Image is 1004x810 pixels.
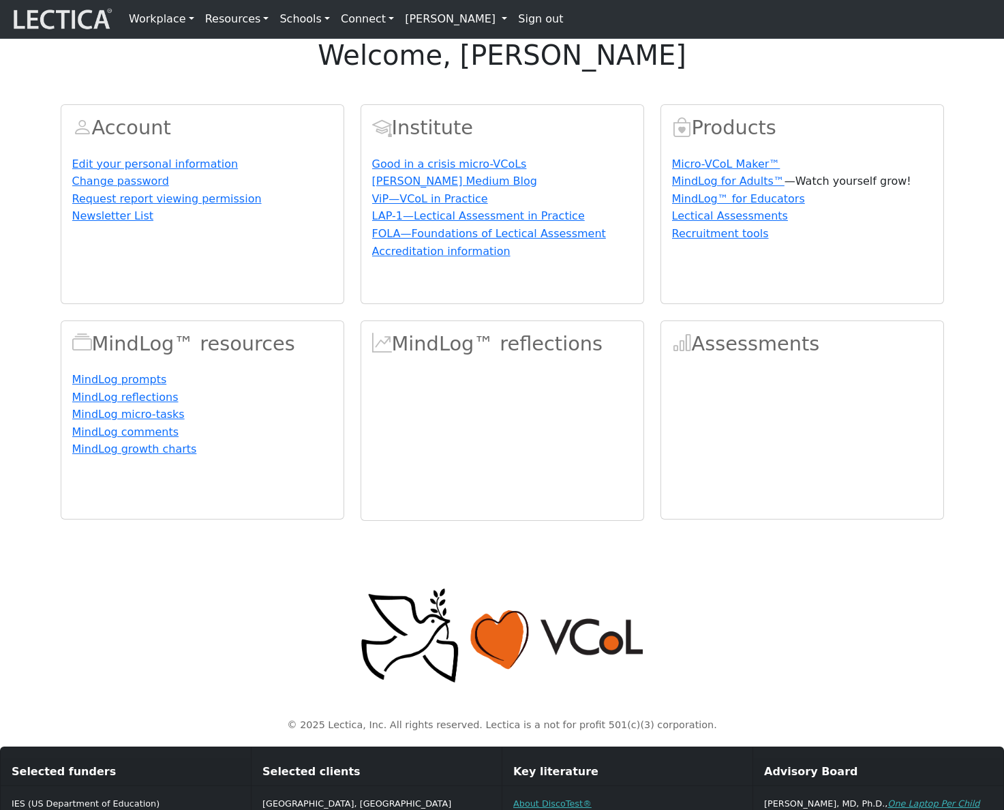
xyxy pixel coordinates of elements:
[372,192,488,205] a: ViP—VCoL in Practice
[335,5,399,33] a: Connect
[274,5,335,33] a: Schools
[672,332,692,355] span: Assessments
[672,157,780,170] a: Micro-VCoL Maker™
[72,116,333,140] h2: Account
[372,227,606,240] a: FOLA—Foundations of Lectical Assessment
[502,758,752,786] div: Key literature
[200,5,275,33] a: Resources
[72,175,169,187] a: Change password
[72,408,185,421] a: MindLog micro-tasks
[1,758,251,786] div: Selected funders
[887,798,979,809] a: One Laptop Per Child
[72,373,167,386] a: MindLog prompts
[10,6,112,32] img: lecticalive
[123,5,200,33] a: Workplace
[372,332,633,356] h2: MindLog™ reflections
[72,116,92,139] span: Account
[764,797,992,810] p: [PERSON_NAME], MD, Ph.D.,
[672,227,769,240] a: Recruitment tools
[72,157,239,170] a: Edit your personal information
[672,116,932,140] h2: Products
[252,758,502,786] div: Selected clients
[513,5,568,33] a: Sign out
[356,586,648,685] img: Peace, love, VCoL
[672,209,788,222] a: Lectical Assessments
[372,116,392,139] span: Account
[672,116,692,139] span: Products
[672,175,785,187] a: MindLog for Adults™
[372,209,585,222] a: LAP-1—Lectical Assessment in Practice
[72,442,197,455] a: MindLog growth charts
[72,209,154,222] a: Newsletter List
[372,116,633,140] h2: Institute
[753,758,1003,786] div: Advisory Board
[262,797,491,810] p: [GEOGRAPHIC_DATA], [GEOGRAPHIC_DATA]
[513,798,592,809] a: About DiscoTest®
[72,332,333,356] h2: MindLog™ resources
[672,192,805,205] a: MindLog™ for Educators
[672,332,932,356] h2: Assessments
[372,332,392,355] span: MindLog
[12,797,240,810] p: IES (US Department of Education)
[72,332,92,355] span: MindLog™ resources
[372,245,511,258] a: Accreditation information
[72,425,179,438] a: MindLog comments
[72,391,179,404] a: MindLog reflections
[399,5,513,33] a: [PERSON_NAME]
[72,192,262,205] a: Request report viewing permission
[672,173,932,190] p: —Watch yourself grow!
[61,718,944,733] p: © 2025 Lectica, Inc. All rights reserved. Lectica is a not for profit 501(c)(3) corporation.
[372,175,537,187] a: [PERSON_NAME] Medium Blog
[372,157,527,170] a: Good in a crisis micro-VCoLs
